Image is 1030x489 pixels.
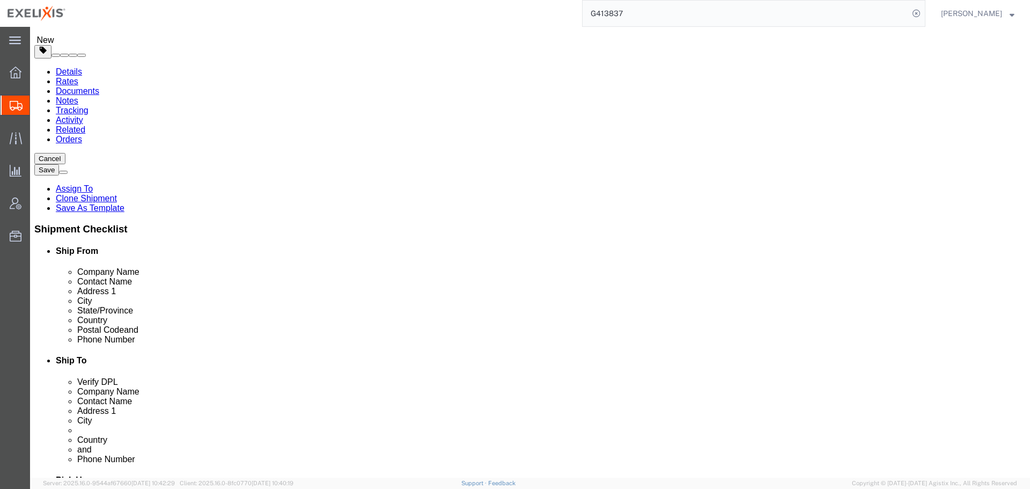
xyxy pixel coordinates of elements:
[941,8,1002,19] span: Art Buenaventura
[43,480,175,486] span: Server: 2025.16.0-9544af67660
[180,480,293,486] span: Client: 2025.16.0-8fc0770
[583,1,909,26] input: Search for shipment number, reference number
[852,479,1017,488] span: Copyright © [DATE]-[DATE] Agistix Inc., All Rights Reserved
[252,480,293,486] span: [DATE] 10:40:19
[30,27,1030,478] iframe: FS Legacy Container
[940,7,1015,20] button: [PERSON_NAME]
[131,480,175,486] span: [DATE] 10:42:29
[8,5,65,21] img: logo
[488,480,516,486] a: Feedback
[461,480,488,486] a: Support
